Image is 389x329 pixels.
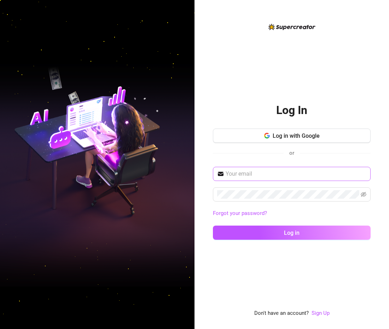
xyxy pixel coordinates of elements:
[276,103,307,118] h2: Log In
[284,229,300,236] span: Log in
[213,210,267,216] a: Forgot your password?
[213,129,371,143] button: Log in with Google
[273,132,320,139] span: Log in with Google
[289,150,294,156] span: or
[213,209,371,218] a: Forgot your password?
[213,226,371,240] button: Log in
[312,309,330,318] a: Sign Up
[312,310,330,316] a: Sign Up
[268,24,315,30] img: logo-BBDzfeDw.svg
[254,309,309,318] span: Don't have an account?
[226,170,366,178] input: Your email
[361,192,366,197] span: eye-invisible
